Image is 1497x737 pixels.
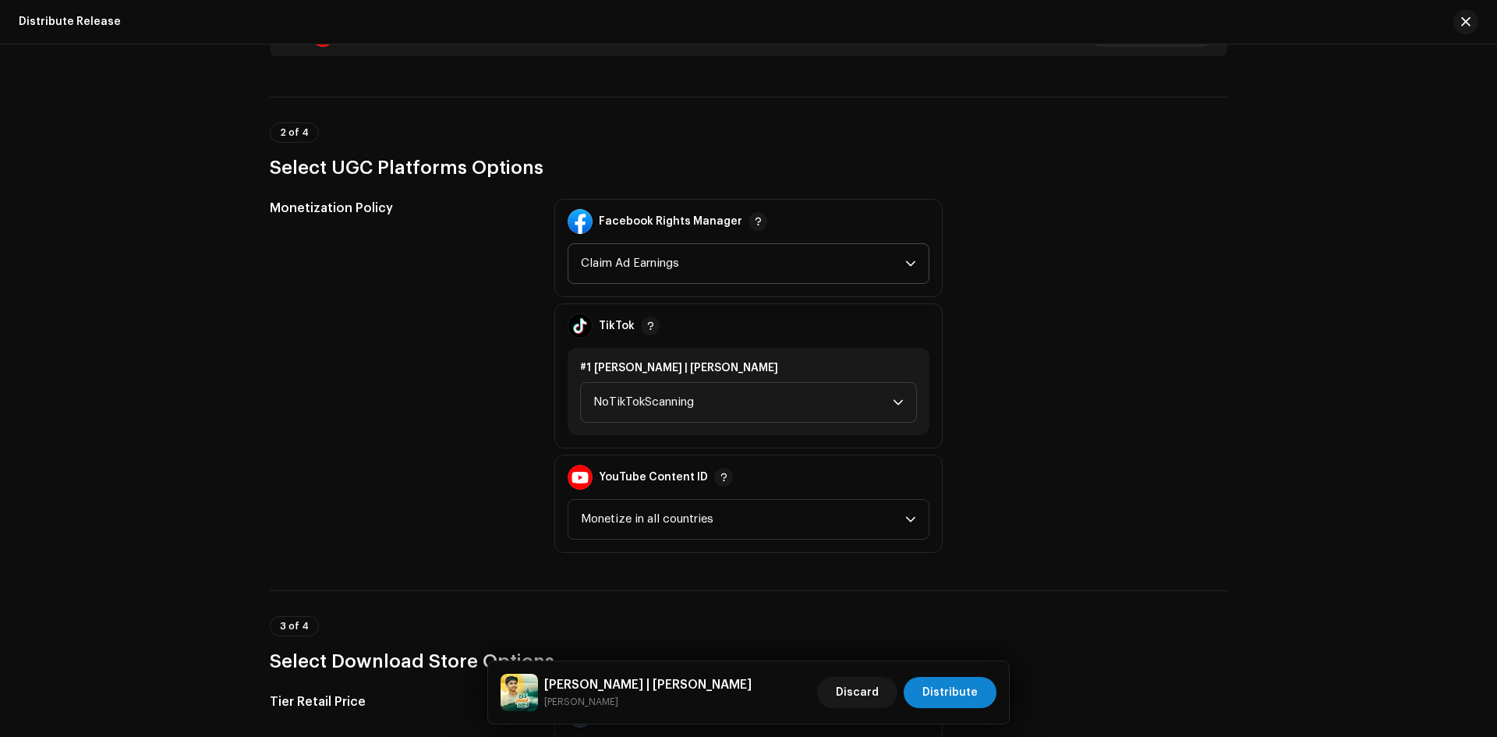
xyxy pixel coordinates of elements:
[599,471,708,484] div: YouTube Content ID
[280,622,309,631] span: 3 of 4
[593,383,893,422] span: NoTikTokScanning
[817,677,897,708] button: Discard
[599,215,742,228] div: Facebook Rights Manager
[581,500,905,539] span: Monetize in all countries
[922,677,978,708] span: Distribute
[580,360,917,376] div: #1 [PERSON_NAME] | [PERSON_NAME]
[581,244,905,283] span: Claim Ad Earnings
[904,677,996,708] button: Distribute
[599,320,635,332] div: TikTok
[270,155,1227,180] h3: Select UGC Platforms Options
[905,244,916,283] div: dropdown trigger
[270,649,1227,674] h3: Select Download Store Options
[544,694,752,710] small: Shuvro Megher Chador | Dishari Shilpigosthi
[893,383,904,422] div: dropdown trigger
[280,128,309,137] span: 2 of 4
[544,675,752,694] h5: Shuvro Megher Chador | Dishari Shilpigosthi
[836,677,879,708] span: Discard
[270,693,529,711] h5: Tier Retail Price
[270,199,529,218] h5: Monetization Policy
[19,16,121,28] div: Distribute Release
[501,674,538,711] img: ea7ac0c7-8930-49c0-8f4f-749d4d0b52b1
[905,500,916,539] div: dropdown trigger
